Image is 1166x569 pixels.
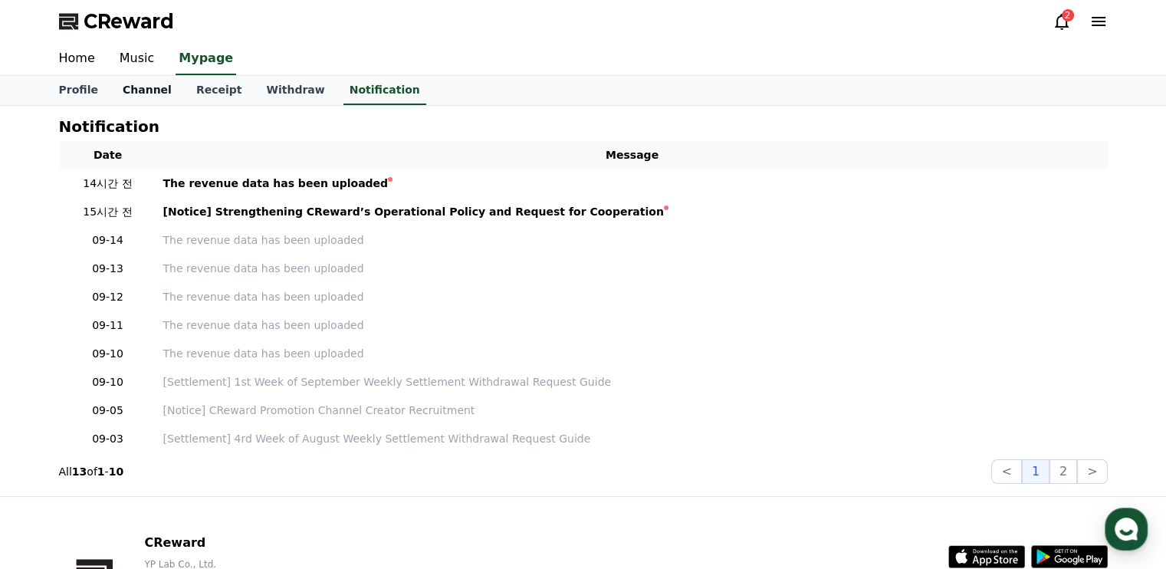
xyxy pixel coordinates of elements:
button: > [1077,459,1107,484]
p: All of - [59,464,124,479]
button: < [991,459,1021,484]
p: CReward [144,534,401,552]
a: [Settlement] 4rd Week of August Weekly Settlement Withdrawal Request Guide [163,431,1102,447]
a: The revenue data has been uploaded [163,232,1102,248]
div: [Notice] Strengthening CReward’s Operational Policy and Request for Cooperation [163,204,664,220]
p: 09-12 [65,289,151,305]
span: Settings [227,465,264,477]
button: 1 [1022,459,1049,484]
strong: 1 [97,465,105,478]
span: Messages [127,465,172,478]
th: Message [157,141,1108,169]
a: Home [5,442,101,480]
a: Receipt [184,76,255,105]
a: The revenue data has been uploaded [163,261,1102,277]
a: The revenue data has been uploaded [163,289,1102,305]
div: The revenue data has been uploaded [163,176,389,192]
p: 15시간 전 [65,204,151,220]
th: Date [59,141,157,169]
a: CReward [59,9,174,34]
a: Settings [198,442,294,480]
a: Mypage [176,43,236,75]
a: [Notice] CReward Promotion Channel Creator Recruitment [163,403,1102,419]
h4: Notification [59,118,159,135]
a: Messages [101,442,198,480]
a: Withdraw [254,76,337,105]
a: [Settlement] 1st Week of September Weekly Settlement Withdrawal Request Guide [163,374,1102,390]
div: 2 [1062,9,1074,21]
a: Home [47,43,107,75]
button: 2 [1049,459,1077,484]
strong: 13 [72,465,87,478]
span: Home [39,465,66,477]
a: Channel [110,76,184,105]
p: 09-10 [65,374,151,390]
span: CReward [84,9,174,34]
a: [Notice] Strengthening CReward’s Operational Policy and Request for Cooperation [163,204,1102,220]
a: The revenue data has been uploaded [163,346,1102,362]
a: 2 [1053,12,1071,31]
strong: 10 [109,465,123,478]
p: 09-10 [65,346,151,362]
p: 09-11 [65,317,151,334]
p: 09-05 [65,403,151,419]
p: 14시간 전 [65,176,151,192]
a: Notification [343,76,426,105]
p: 09-03 [65,431,151,447]
a: Music [107,43,167,75]
a: The revenue data has been uploaded [163,176,1102,192]
p: 09-13 [65,261,151,277]
p: 09-14 [65,232,151,248]
a: The revenue data has been uploaded [163,317,1102,334]
a: Profile [47,76,110,105]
